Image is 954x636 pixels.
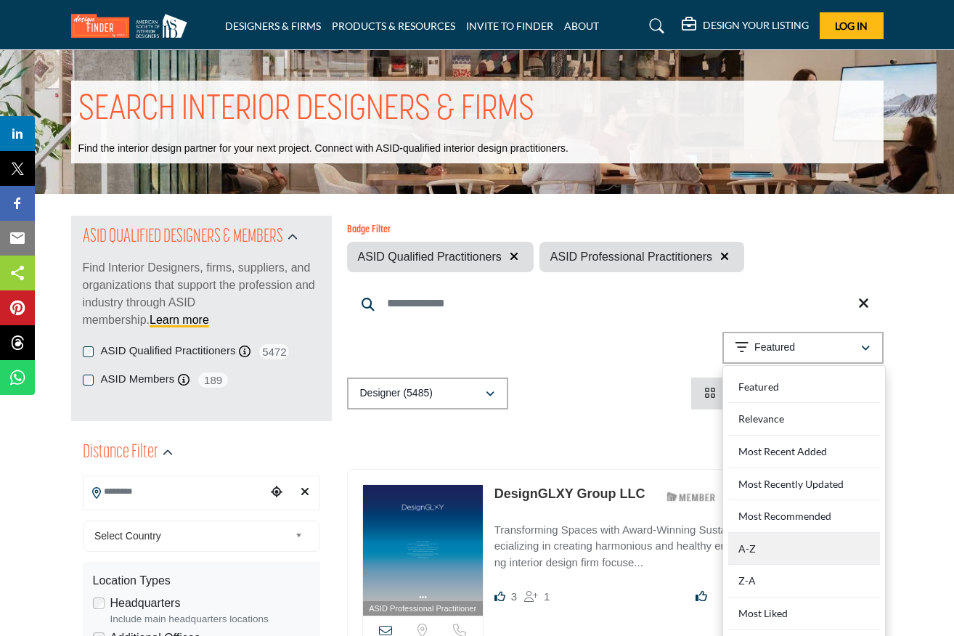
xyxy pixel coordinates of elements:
[71,14,195,38] img: Site Logo
[524,588,550,606] div: Followers
[754,341,795,355] p: Featured
[369,603,476,615] span: ASID Professional Practitioner
[332,20,455,32] a: PRODUCTS & RESOURCES
[363,485,483,601] img: DesignGLXY Group LLC
[659,488,724,506] img: ASID Members Badge Icon
[347,286,884,321] input: Search Keyword
[728,500,880,533] div: Most Recommended
[728,565,880,598] div: Z-A
[93,572,310,590] div: Location Types
[258,343,290,361] span: 5472
[150,314,209,326] a: Learn more
[83,478,266,506] input: Search Location
[728,403,880,436] div: Relevance
[110,595,181,612] label: Headquarters
[728,468,880,501] div: Most Recently Updated
[511,590,517,603] span: 3
[83,224,283,250] h2: ASID QUALIFIED DESIGNERS & MEMBERS
[294,477,315,508] div: Clear search location
[820,12,884,39] button: Log In
[78,88,534,133] h1: SEARCH INTERIOR DESIGNERS & FIRMS
[544,590,550,603] span: 1
[266,477,287,508] div: Choose your current location
[347,378,508,409] button: Designer (5485)
[494,591,505,602] i: Likes
[835,20,868,32] span: Log In
[83,259,320,329] p: Find Interior Designers, firms, suppliers, and organizations that support the profession and indu...
[722,332,884,364] button: Featured
[83,375,94,386] input: ASID Members checkbox
[358,248,502,266] span: ASID Qualified Practitioners
[466,20,553,32] a: INVITE TO FINDER
[550,248,712,266] span: ASID Professional Practitioners
[686,582,717,611] button: Like listing
[691,378,791,409] li: Card View
[704,387,778,399] a: View Card
[494,486,645,501] a: DesignGLXY Group LLC
[110,612,310,627] div: Include main headquarters locations
[78,142,568,156] p: Find the interior design partner for your next project. Connect with ASID-qualified interior desi...
[225,20,321,32] a: DESIGNERS & FIRMS
[494,513,868,571] a: Transforming Spaces with Award-Winning Sustainable Design Excellence Specializing in creating har...
[635,15,674,38] a: Search
[101,371,175,388] label: ASID Members
[83,440,158,466] h2: Distance Filter
[703,19,809,32] h5: DESIGN YOUR LISTING
[347,224,745,237] h6: Badge Filter
[360,386,433,401] p: Designer (5485)
[728,436,880,468] div: Most Recent Added
[494,522,868,571] p: Transforming Spaces with Award-Winning Sustainable Design Excellence Specializing in creating har...
[564,20,599,32] a: ABOUT
[728,533,880,566] div: A-Z
[728,371,880,404] div: Featured
[94,527,289,545] span: Select Country
[197,371,229,389] span: 189
[494,484,645,504] p: DesignGLXY Group LLC
[101,343,236,359] label: ASID Qualified Practitioners
[682,17,809,35] div: DESIGN YOUR LISTING
[728,598,880,630] div: Most Liked
[363,485,483,616] a: ASID Professional Practitioner
[83,346,94,357] input: ASID Qualified Practitioners checkbox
